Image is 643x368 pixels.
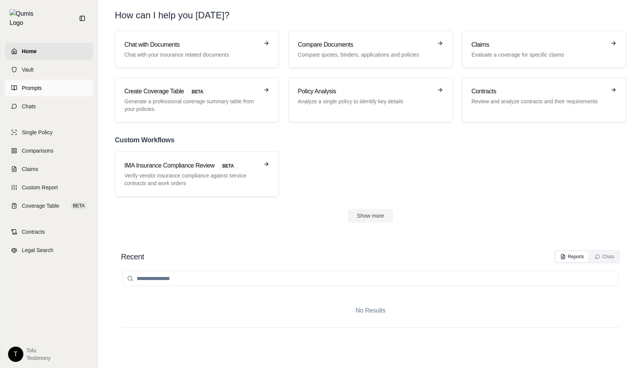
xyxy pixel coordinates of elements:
[22,165,38,173] span: Claims
[124,51,259,59] p: Chat with your insurance related documents
[22,129,52,136] span: Single Policy
[298,87,432,96] h3: Policy Analysis
[472,98,606,105] p: Review and analyze contracts and their requirements
[22,246,54,254] span: Legal Search
[187,88,208,96] span: BETA
[5,98,93,115] a: Chats
[115,135,626,145] h2: Custom Workflows
[71,202,87,210] span: BETA
[22,84,42,92] span: Prompts
[22,66,34,73] span: Vault
[348,209,393,223] button: Show more
[8,347,23,362] div: T
[5,61,93,78] a: Vault
[556,251,589,262] button: Reports
[472,51,606,59] p: Evaluate a coverage for specific claims
[76,12,88,24] button: Collapse sidebar
[26,354,51,362] span: Testimony
[5,142,93,159] a: Comparisons
[5,161,93,177] a: Claims
[26,347,51,354] span: tolu
[10,9,38,28] img: Qumis Logo
[560,254,584,260] div: Reports
[121,251,144,262] h2: Recent
[124,87,259,96] h3: Create Coverage Table
[472,87,606,96] h3: Contracts
[115,9,230,21] h1: How can I help you [DATE]?
[5,179,93,196] a: Custom Report
[22,228,45,236] span: Contracts
[5,242,93,259] a: Legal Search
[462,31,626,68] a: ClaimsEvaluate a coverage for specific claims
[124,172,259,187] p: Verify vendor insurance compliance against service contracts and work orders
[115,151,279,197] a: IMA Insurance Compliance ReviewBETAVerify vendor insurance compliance against service contracts a...
[5,223,93,240] a: Contracts
[5,43,93,60] a: Home
[121,294,620,327] div: No Results
[115,31,279,68] a: Chat with DocumentsChat with your insurance related documents
[22,202,59,210] span: Coverage Table
[124,40,259,49] h3: Chat with Documents
[124,161,259,170] h3: IMA Insurance Compliance Review
[5,80,93,96] a: Prompts
[22,103,36,110] span: Chats
[298,51,432,59] p: Compare quotes, binders, applications and policies
[22,184,58,191] span: Custom Report
[288,77,452,122] a: Policy AnalysisAnalyze a single policy to identify key details
[595,254,614,260] div: Chats
[472,40,606,49] h3: Claims
[462,77,626,122] a: ContractsReview and analyze contracts and their requirements
[5,124,93,141] a: Single Policy
[590,251,619,262] button: Chats
[288,31,452,68] a: Compare DocumentsCompare quotes, binders, applications and policies
[218,162,238,170] span: BETA
[298,40,432,49] h3: Compare Documents
[298,98,432,105] p: Analyze a single policy to identify key details
[22,47,37,55] span: Home
[5,197,93,214] a: Coverage TableBETA
[115,77,279,122] a: Create Coverage TableBETAGenerate a professional coverage summary table from your policies.
[22,147,53,155] span: Comparisons
[124,98,259,113] p: Generate a professional coverage summary table from your policies.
